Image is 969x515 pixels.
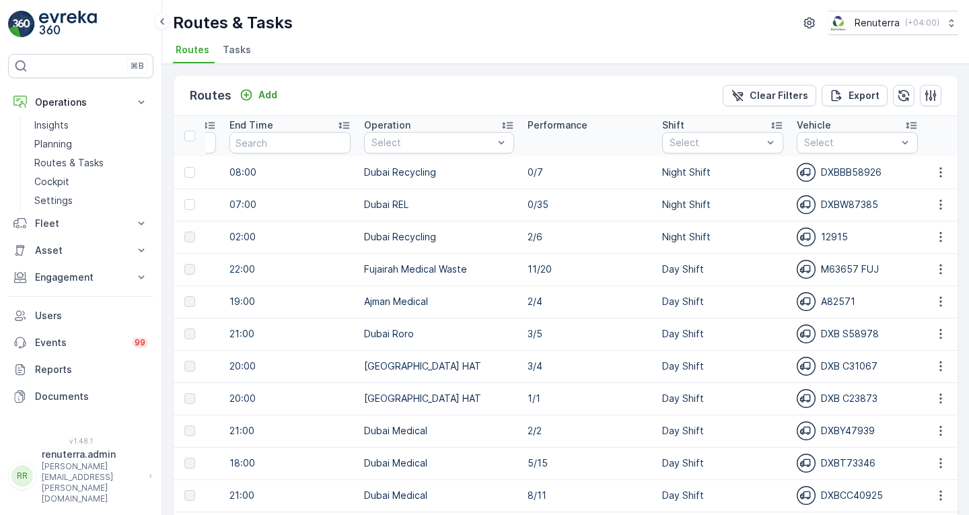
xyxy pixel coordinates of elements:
a: Users [8,302,153,329]
td: Night Shift [655,221,790,253]
td: 02:00 [223,221,357,253]
div: DXBW87385 [797,195,918,214]
td: 08:00 [223,156,357,188]
div: 12915 [797,228,918,246]
td: 19:00 [223,285,357,318]
p: 99 [135,337,145,348]
td: 0/7 [521,156,655,188]
button: Engagement [8,264,153,291]
td: 07:00 [223,188,357,221]
div: Toggle Row Selected [184,490,195,501]
p: Users [35,309,148,322]
img: svg%3e [797,292,816,311]
td: Day Shift [655,318,790,350]
p: Shift [662,118,684,132]
img: svg%3e [797,454,816,473]
p: Select [371,136,493,149]
td: 2/6 [521,221,655,253]
td: 2/2 [521,415,655,447]
img: Screenshot_2024-07-26_at_13.33.01.png [828,15,849,30]
a: Events99 [8,329,153,356]
img: svg%3e [797,486,816,505]
td: Dubai Recycling [357,221,521,253]
button: Renuterra(+04:00) [828,11,958,35]
div: Toggle Row Selected [184,393,195,404]
div: A82571 [797,292,918,311]
p: End Time [229,118,273,132]
div: Toggle Row Selected [184,361,195,372]
p: Clear Filters [750,89,808,102]
p: Asset [35,244,127,257]
div: DXBY47939 [797,421,918,440]
td: 5/15 [521,447,655,479]
img: logo_light-DOdMpM7g.png [39,11,97,38]
td: Dubai Medical [357,479,521,512]
td: 21:00 [223,318,357,350]
button: Fleet [8,210,153,237]
td: Day Shift [655,285,790,318]
div: Toggle Row Selected [184,232,195,242]
p: [PERSON_NAME][EMAIL_ADDRESS][PERSON_NAME][DOMAIN_NAME] [42,461,143,504]
td: Ajman Medical [357,285,521,318]
div: Toggle Row Selected [184,167,195,178]
div: DXB S58978 [797,324,918,343]
img: svg%3e [797,260,816,279]
span: Routes [176,43,209,57]
td: 20:00 [223,382,357,415]
div: RR [11,465,33,487]
p: Settings [34,194,73,207]
div: Toggle Row Selected [184,329,195,339]
div: Toggle Row Selected [184,264,195,275]
p: Operation [364,118,410,132]
td: 18:00 [223,447,357,479]
button: Operations [8,89,153,116]
button: Export [822,85,888,106]
td: 3/4 [521,350,655,382]
p: ⌘B [131,61,144,71]
div: Toggle Row Selected [184,199,195,210]
p: Operations [35,96,127,109]
p: Engagement [35,271,127,284]
td: 3/5 [521,318,655,350]
p: Reports [35,363,148,376]
a: Cockpit [29,172,153,191]
td: Night Shift [655,188,790,221]
td: 0/35 [521,188,655,221]
div: DXBCC40925 [797,486,918,505]
div: DXB C31067 [797,357,918,376]
td: Day Shift [655,350,790,382]
p: Routes & Tasks [34,156,104,170]
div: DXB C23873 [797,389,918,408]
td: 8/11 [521,479,655,512]
img: svg%3e [797,324,816,343]
span: v 1.48.1 [8,437,153,445]
img: svg%3e [797,228,816,246]
td: 1/1 [521,382,655,415]
td: Dubai Medical [357,415,521,447]
p: Vehicle [797,118,831,132]
div: DXBT73346 [797,454,918,473]
p: ( +04:00 ) [905,18,939,28]
a: Planning [29,135,153,153]
img: svg%3e [797,421,816,440]
p: Planning [34,137,72,151]
td: Dubai Medical [357,447,521,479]
td: Dubai Roro [357,318,521,350]
a: Settings [29,191,153,210]
span: Tasks [223,43,251,57]
img: logo [8,11,35,38]
button: Add [234,87,283,103]
div: Toggle Row Selected [184,458,195,469]
td: [GEOGRAPHIC_DATA] HAT [357,350,521,382]
p: Export [849,89,880,102]
a: Routes & Tasks [29,153,153,172]
td: Dubai REL [357,188,521,221]
div: Toggle Row Selected [184,425,195,436]
p: Select [804,136,897,149]
td: Day Shift [655,253,790,285]
a: Insights [29,116,153,135]
p: Insights [34,118,69,132]
td: 21:00 [223,479,357,512]
div: DXBBB58926 [797,163,918,182]
a: Documents [8,383,153,410]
